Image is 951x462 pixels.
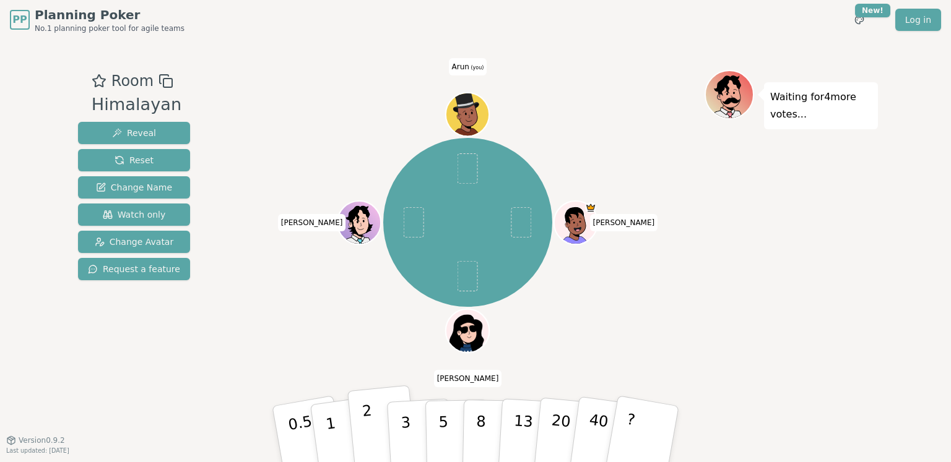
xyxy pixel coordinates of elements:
span: Change Name [96,181,172,194]
span: Click to change your name [590,214,658,231]
span: Click to change your name [278,214,346,231]
span: Reset [115,154,154,166]
span: Change Avatar [95,236,174,248]
span: Planning Poker [35,6,185,24]
button: Request a feature [78,258,190,280]
span: Version 0.9.2 [19,435,65,445]
button: Reset [78,149,190,171]
button: Add as favourite [92,70,106,92]
span: PP [12,12,27,27]
button: Reveal [78,122,190,144]
a: Log in [895,9,941,31]
span: (you) [469,65,484,71]
span: Request a feature [88,263,180,275]
button: Change Avatar [78,231,190,253]
span: Reveal [112,127,156,139]
span: Room [111,70,154,92]
span: No.1 planning poker tool for agile teams [35,24,185,33]
div: New! [855,4,890,17]
a: PPPlanning PokerNo.1 planning poker tool for agile teams [10,6,185,33]
button: Version0.9.2 [6,435,65,445]
p: Waiting for 4 more votes... [770,88,872,123]
button: Click to change your avatar [447,94,488,135]
button: Watch only [78,203,190,226]
button: New! [848,9,871,31]
span: Click to change your name [434,370,502,387]
span: Souvik is the host [586,202,597,213]
button: Change Name [78,176,190,199]
span: Last updated: [DATE] [6,447,69,454]
div: Himalayan [92,92,181,118]
span: Click to change your name [449,58,487,75]
span: Watch only [103,208,166,221]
